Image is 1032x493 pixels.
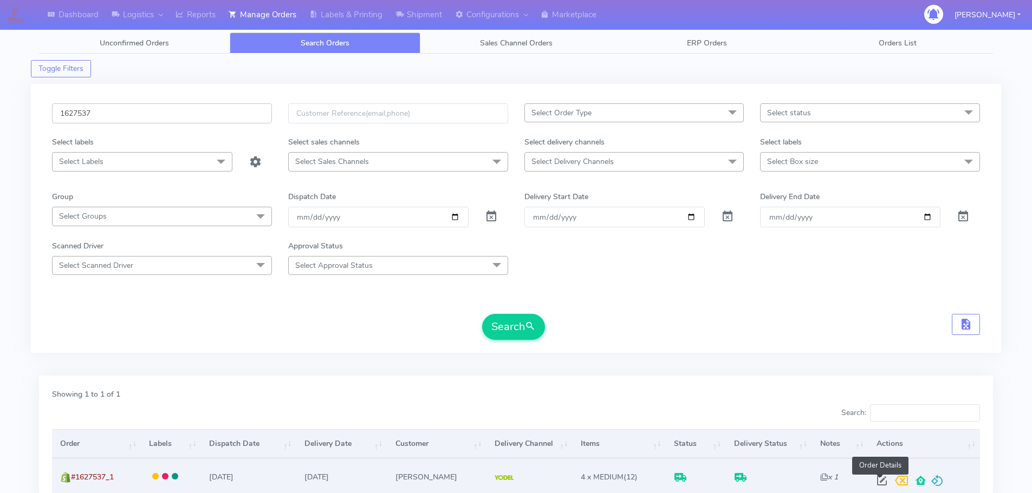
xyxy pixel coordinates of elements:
[295,260,373,271] span: Select Approval Status
[288,191,336,202] label: Dispatch Date
[524,191,588,202] label: Delivery Start Date
[524,136,605,148] label: Select delivery channels
[59,260,133,271] span: Select Scanned Driver
[387,429,486,458] th: Customer: activate to sort column ascending
[767,156,818,167] span: Select Box size
[870,404,980,422] input: Search:
[666,429,726,458] th: Status: activate to sort column ascending
[201,429,296,458] th: Dispatch Date: activate to sort column ascending
[288,103,508,123] input: Customer Reference(email,phone)
[31,60,91,77] button: Toggle Filters
[760,191,820,202] label: Delivery End Date
[760,136,802,148] label: Select labels
[60,472,71,483] img: shopify.png
[480,38,553,48] span: Sales Channel Orders
[288,136,360,148] label: Select sales channels
[767,108,811,118] span: Select status
[52,103,272,123] input: Order Id
[39,32,993,54] ul: Tabs
[725,429,812,458] th: Delivery Status: activate to sort column ascending
[52,191,73,202] label: Group
[141,429,201,458] th: Labels: activate to sort column ascending
[687,38,727,48] span: ERP Orders
[52,389,120,400] label: Showing 1 to 1 of 1
[946,4,1029,26] button: [PERSON_NAME]
[59,156,103,167] span: Select Labels
[841,404,980,422] label: Search:
[879,38,917,48] span: Orders List
[812,429,868,458] th: Notes: activate to sort column ascending
[581,472,624,482] span: 4 x MEDIUM
[820,472,838,482] i: x 1
[486,429,573,458] th: Delivery Channel: activate to sort column ascending
[59,211,107,221] span: Select Groups
[573,429,666,458] th: Items: activate to sort column ascending
[296,429,387,458] th: Delivery Date: activate to sort column ascending
[482,314,545,340] button: Search
[495,475,514,481] img: Yodel
[288,240,343,252] label: Approval Status
[52,429,141,458] th: Order: activate to sort column ascending
[868,429,980,458] th: Actions: activate to sort column ascending
[52,240,103,252] label: Scanned Driver
[52,136,94,148] label: Select labels
[295,156,369,167] span: Select Sales Channels
[531,156,614,167] span: Select Delivery Channels
[581,472,638,482] span: (12)
[531,108,592,118] span: Select Order Type
[71,472,114,482] span: #1627537_1
[301,38,349,48] span: Search Orders
[100,38,169,48] span: Unconfirmed Orders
